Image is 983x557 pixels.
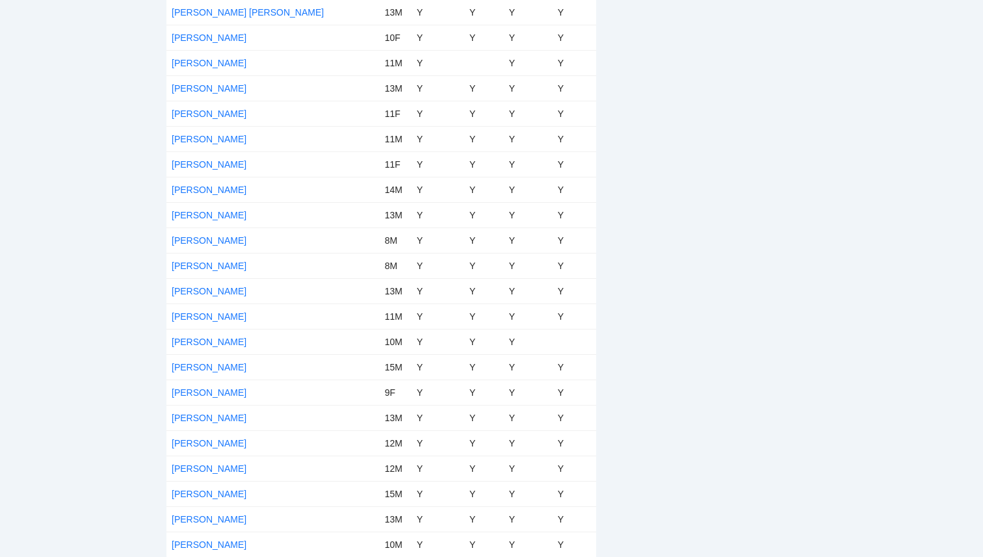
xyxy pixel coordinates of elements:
[504,50,553,75] td: Y
[172,210,246,220] a: [PERSON_NAME]
[553,405,597,430] td: Y
[553,380,597,405] td: Y
[380,532,412,557] td: 10M
[464,25,504,50] td: Y
[412,354,464,380] td: Y
[172,362,246,372] a: [PERSON_NAME]
[412,126,464,151] td: Y
[380,253,412,278] td: 8M
[380,177,412,202] td: 14M
[380,405,412,430] td: 13M
[504,126,553,151] td: Y
[380,151,412,177] td: 11F
[172,286,246,296] a: [PERSON_NAME]
[380,354,412,380] td: 15M
[504,151,553,177] td: Y
[412,405,464,430] td: Y
[380,304,412,329] td: 11M
[464,329,504,354] td: Y
[504,481,553,506] td: Y
[172,311,246,322] a: [PERSON_NAME]
[172,32,246,43] a: [PERSON_NAME]
[412,75,464,101] td: Y
[380,329,412,354] td: 10M
[464,101,504,126] td: Y
[553,506,597,532] td: Y
[380,278,412,304] td: 13M
[380,380,412,405] td: 9F
[464,506,504,532] td: Y
[172,109,246,119] a: [PERSON_NAME]
[464,278,504,304] td: Y
[504,532,553,557] td: Y
[464,253,504,278] td: Y
[412,253,464,278] td: Y
[172,235,246,246] a: [PERSON_NAME]
[380,101,412,126] td: 11F
[464,354,504,380] td: Y
[504,405,553,430] td: Y
[172,489,246,499] a: [PERSON_NAME]
[504,506,553,532] td: Y
[380,481,412,506] td: 15M
[464,227,504,253] td: Y
[172,514,246,525] a: [PERSON_NAME]
[504,456,553,481] td: Y
[464,481,504,506] td: Y
[412,430,464,456] td: Y
[553,430,597,456] td: Y
[553,50,597,75] td: Y
[504,202,553,227] td: Y
[504,329,553,354] td: Y
[412,177,464,202] td: Y
[553,101,597,126] td: Y
[380,202,412,227] td: 13M
[412,151,464,177] td: Y
[553,25,597,50] td: Y
[464,151,504,177] td: Y
[380,506,412,532] td: 13M
[553,456,597,481] td: Y
[412,50,464,75] td: Y
[172,58,246,68] a: [PERSON_NAME]
[412,456,464,481] td: Y
[172,463,246,474] a: [PERSON_NAME]
[553,151,597,177] td: Y
[504,177,553,202] td: Y
[464,405,504,430] td: Y
[412,25,464,50] td: Y
[380,430,412,456] td: 12M
[553,278,597,304] td: Y
[553,354,597,380] td: Y
[464,177,504,202] td: Y
[464,126,504,151] td: Y
[553,304,597,329] td: Y
[504,380,553,405] td: Y
[504,25,553,50] td: Y
[172,387,246,398] a: [PERSON_NAME]
[412,481,464,506] td: Y
[553,177,597,202] td: Y
[464,380,504,405] td: Y
[464,202,504,227] td: Y
[172,261,246,271] a: [PERSON_NAME]
[172,337,246,347] a: [PERSON_NAME]
[504,227,553,253] td: Y
[380,126,412,151] td: 11M
[380,75,412,101] td: 13M
[504,304,553,329] td: Y
[172,438,246,448] a: [PERSON_NAME]
[380,50,412,75] td: 11M
[172,185,246,195] a: [PERSON_NAME]
[464,430,504,456] td: Y
[553,202,597,227] td: Y
[172,134,246,144] a: [PERSON_NAME]
[172,83,246,94] a: [PERSON_NAME]
[553,126,597,151] td: Y
[504,430,553,456] td: Y
[464,304,504,329] td: Y
[412,101,464,126] td: Y
[553,227,597,253] td: Y
[172,7,324,18] a: [PERSON_NAME] [PERSON_NAME]
[412,304,464,329] td: Y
